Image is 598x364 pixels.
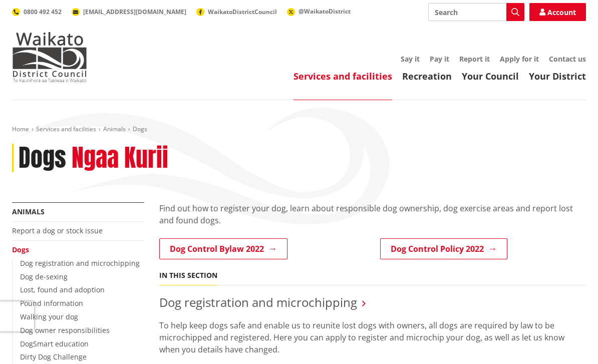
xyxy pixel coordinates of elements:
[72,144,168,173] h2: Ngaa Kurii
[20,325,110,335] a: Dog owner responsibilities
[12,207,45,216] a: Animals
[12,245,29,254] a: Dogs
[12,226,103,235] a: Report a dog or stock issue
[159,319,586,355] p: To help keep dogs safe and enable us to reunite lost dogs with owners, all dogs are required by l...
[20,258,140,268] a: Dog registration and microchipping
[159,238,287,259] a: Dog Control Bylaw 2022
[24,8,62,16] span: 0800 492 452
[428,3,524,21] input: Search input
[159,271,217,280] h5: In this section
[500,54,539,64] a: Apply for it
[208,8,277,16] span: WaikatoDistrictCouncil
[20,298,83,308] a: Pound information
[20,272,68,281] a: Dog de-sexing
[287,7,351,16] a: @WaikatoDistrict
[159,294,357,310] a: Dog registration and microchipping
[12,8,62,16] a: 0800 492 452
[549,54,586,64] a: Contact us
[529,70,586,82] a: Your District
[430,54,449,64] a: Pay it
[72,8,186,16] a: [EMAIL_ADDRESS][DOMAIN_NAME]
[12,32,87,82] img: Waikato District Council - Te Kaunihera aa Takiwaa o Waikato
[83,8,186,16] span: [EMAIL_ADDRESS][DOMAIN_NAME]
[401,54,420,64] a: Say it
[298,7,351,16] span: @WaikatoDistrict
[20,352,87,361] a: Dirty Dog Challenge
[12,125,586,134] nav: breadcrumb
[20,285,105,294] a: Lost, found and adoption
[529,3,586,21] a: Account
[20,312,78,321] a: Walking your dog
[20,339,89,348] a: DogSmart education
[159,202,586,238] div: Find out how to register your dog, learn about responsible dog ownership, dog exercise areas and ...
[19,144,66,173] h1: Dogs
[196,8,277,16] a: WaikatoDistrictCouncil
[462,70,519,82] a: Your Council
[402,70,452,82] a: Recreation
[133,125,147,133] span: Dogs
[459,54,490,64] a: Report it
[12,125,29,133] a: Home
[380,238,507,259] a: Dog Control Policy 2022
[293,70,392,82] a: Services and facilities
[36,125,96,133] a: Services and facilities
[103,125,126,133] a: Animals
